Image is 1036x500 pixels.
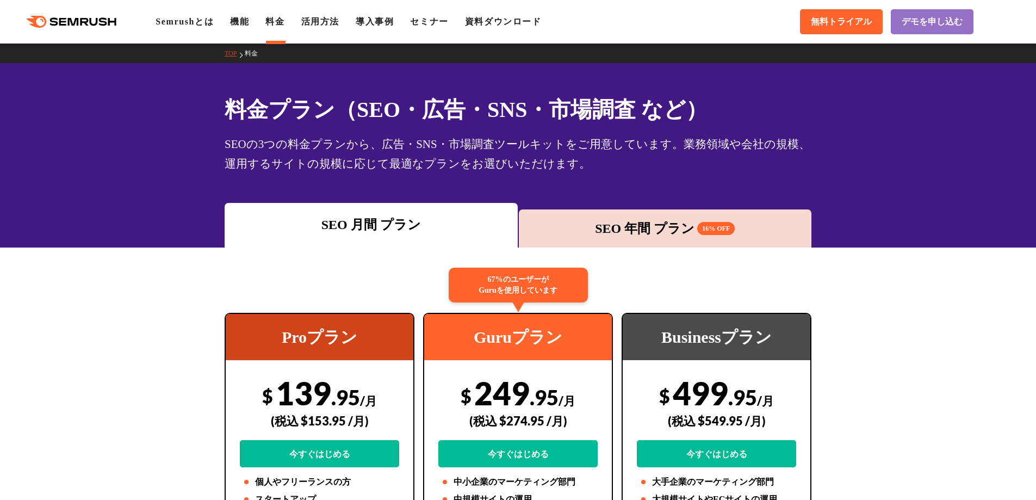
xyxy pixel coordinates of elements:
div: (税込 $274.95 /月) [438,402,598,440]
a: 無料トライアル [800,9,883,34]
div: 139 [240,374,399,467]
span: /月 [360,393,377,408]
span: 無料トライアル [811,16,872,28]
a: セミナー [410,17,448,26]
a: 料金 [265,17,284,26]
div: (税込 $549.95 /月) [637,402,796,440]
span: .95 [530,385,559,410]
div: 499 [637,374,796,467]
span: $ [461,385,472,407]
div: Guruプラン [424,314,612,360]
span: .95 [728,385,757,410]
a: TOP [225,50,245,57]
div: SEO 年間 プラン [524,219,807,238]
div: SEO 月間 プラン [230,215,512,234]
a: 機能 [230,17,249,26]
div: Businessプラン [623,314,810,360]
a: 今すぐはじめる [637,440,796,467]
span: $ [659,385,670,407]
a: 資料ダウンロード [465,17,542,26]
span: 16% OFF [697,222,735,235]
span: .95 [331,385,360,410]
span: /月 [559,393,575,408]
span: $ [262,385,273,407]
div: 249 [438,374,598,467]
a: 今すぐはじめる [438,440,598,467]
a: 今すぐはじめる [240,440,399,467]
a: デモを申し込む [891,9,973,34]
div: 67%のユーザーが Guruを使用しています [449,268,588,303]
span: デモを申し込む [902,16,963,28]
li: 個人やフリーランスの方 [240,476,399,489]
h1: 料金プラン（SEO・広告・SNS・市場調査 など） [225,94,811,126]
div: SEOの3つの料金プランから、広告・SNS・市場調査ツールキットをご用意しています。業務領域や会社の規模、運用するサイトの規模に応じて最適なプランをお選びいただけます。 [225,134,811,174]
li: 大手企業のマーケティング部門 [637,476,796,489]
span: /月 [757,393,774,408]
div: Proプラン [226,314,413,360]
a: 料金 [245,50,266,57]
a: 活用方法 [301,17,339,26]
li: 中小企業のマーケティング部門 [438,476,598,489]
a: 導入事例 [356,17,394,26]
a: Semrushとは [156,17,214,26]
div: (税込 $153.95 /月) [240,402,399,440]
